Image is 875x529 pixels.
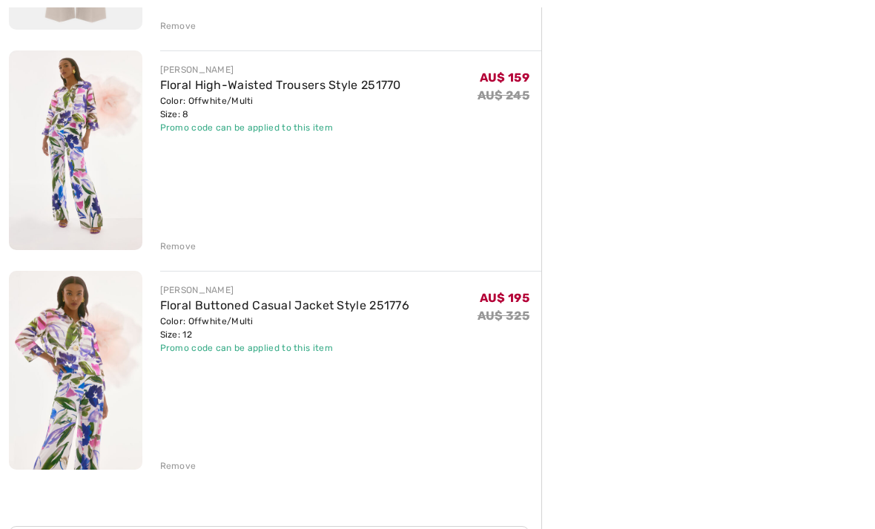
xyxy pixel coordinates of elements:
div: Color: Offwhite/Multi Size: 12 [160,315,410,341]
s: AU$ 245 [478,88,529,102]
div: [PERSON_NAME] [160,283,410,297]
div: Color: Offwhite/Multi Size: 8 [160,94,401,121]
div: Promo code can be applied to this item [160,121,401,134]
div: Remove [160,459,197,473]
a: Floral Buttoned Casual Jacket Style 251776 [160,298,410,312]
div: Remove [160,19,197,33]
span: AU$ 159 [480,70,529,85]
img: Floral Buttoned Casual Jacket Style 251776 [9,271,142,470]
span: AU$ 195 [480,291,529,305]
div: Promo code can be applied to this item [160,341,410,355]
div: Remove [160,240,197,253]
div: [PERSON_NAME] [160,63,401,76]
img: Floral High-Waisted Trousers Style 251770 [9,50,142,250]
s: AU$ 325 [478,309,529,323]
a: Floral High-Waisted Trousers Style 251770 [160,78,401,92]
